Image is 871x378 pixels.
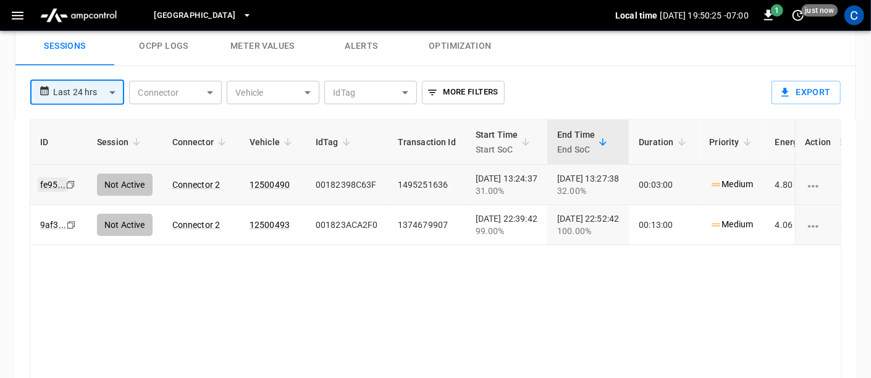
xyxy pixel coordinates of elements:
[557,127,611,157] span: End TimeEnd SoC
[53,81,124,104] div: Last 24 hrs
[557,212,619,237] div: [DATE] 22:52:42
[411,27,510,66] button: Optimization
[172,220,221,230] a: Connector 2
[629,205,699,245] td: 00:13:00
[775,135,819,149] span: Energy
[388,120,466,165] th: Transaction Id
[802,4,838,17] span: just now
[316,135,355,149] span: IdTag
[250,180,290,190] a: 12500490
[805,178,831,191] div: charging session options
[97,214,153,236] div: Not Active
[306,205,388,245] td: 001823ACA2F0
[65,218,78,232] div: copy
[114,27,213,66] button: Ocpp logs
[629,165,699,205] td: 00:03:00
[250,135,296,149] span: Vehicle
[388,205,466,245] td: 1374679907
[213,27,312,66] button: Meter Values
[97,135,145,149] span: Session
[765,165,829,205] td: 4.80 kWh
[476,185,537,197] div: 31.00%
[639,135,689,149] span: Duration
[557,142,595,157] p: End SoC
[710,135,755,149] span: Priority
[710,178,754,191] p: Medium
[557,127,595,157] div: End Time
[250,220,290,230] a: 12500493
[794,120,841,165] th: Action
[422,81,504,104] button: More Filters
[844,6,864,25] div: profile-icon
[476,127,518,157] div: Start Time
[172,180,221,190] a: Connector 2
[172,135,230,149] span: Connector
[805,219,831,231] div: charging session options
[312,27,411,66] button: Alerts
[97,174,153,196] div: Not Active
[476,142,518,157] p: Start SoC
[149,4,256,28] button: [GEOGRAPHIC_DATA]
[476,212,537,237] div: [DATE] 22:39:42
[615,9,658,22] p: Local time
[772,81,841,104] button: Export
[710,218,754,231] p: Medium
[388,165,466,205] td: 1495251636
[35,4,122,27] img: ampcontrol.io logo
[40,220,66,230] a: 9af3...
[65,178,77,191] div: copy
[306,165,388,205] td: 00182398C63F
[476,127,534,157] span: Start TimeStart SoC
[557,225,619,237] div: 100.00%
[660,9,749,22] p: [DATE] 19:50:25 -07:00
[557,172,619,197] div: [DATE] 13:27:38
[771,4,783,17] span: 1
[476,225,537,237] div: 99.00%
[154,9,235,23] span: [GEOGRAPHIC_DATA]
[765,205,829,245] td: 4.06 kWh
[557,185,619,197] div: 32.00%
[15,27,114,66] button: Sessions
[788,6,808,25] button: set refresh interval
[476,172,537,197] div: [DATE] 13:24:37
[30,120,87,165] th: ID
[38,177,68,192] a: fe95...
